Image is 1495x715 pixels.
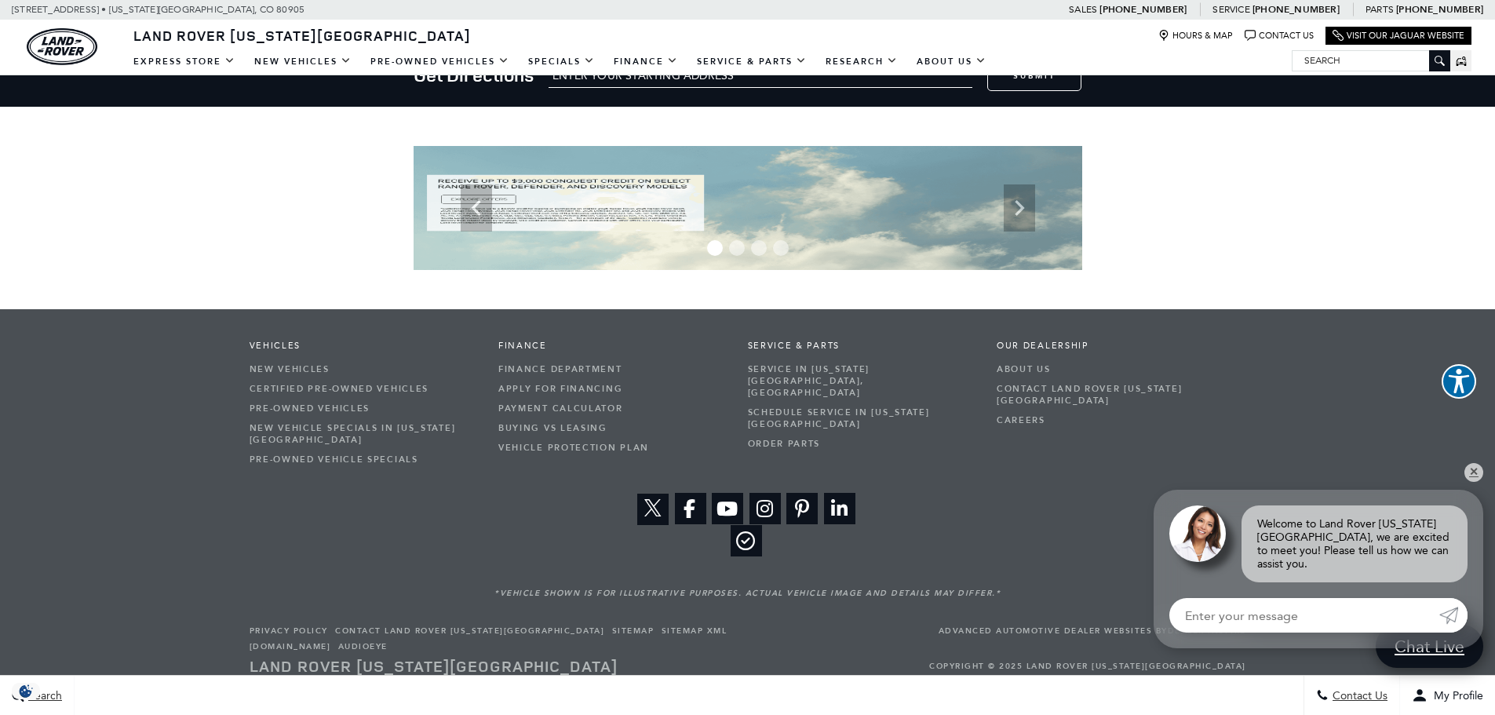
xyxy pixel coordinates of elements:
a: Vehicle Protection Plan [498,438,724,458]
img: Opt-Out Icon [8,683,44,699]
a: [PHONE_NUMBER] [1099,3,1187,16]
a: Service in [US_STATE][GEOGRAPHIC_DATA], [GEOGRAPHIC_DATA] [748,359,974,403]
a: Pre-Owned Vehicles [361,48,519,75]
a: Open Facebook in a new window [675,493,706,524]
input: Enter Your Starting Address [549,64,972,88]
span: Copyright © 2025 Land Rover [US_STATE][GEOGRAPHIC_DATA] [929,655,1246,678]
img: Agent profile photo [1169,505,1226,562]
a: Hours & Map [1158,30,1233,42]
span: Parts [1366,4,1394,15]
a: [DOMAIN_NAME] [250,641,331,652]
span: My Profile [1428,689,1483,702]
a: Submit [1439,598,1468,633]
img: Conquest Campaign [414,146,1082,270]
a: land-rover [27,28,97,65]
img: Land Rover [27,28,97,65]
a: Contact Us [1245,30,1314,42]
a: Pre-Owned Vehicles [250,399,476,418]
div: Previous [461,184,492,232]
span: Go to slide 3 [751,240,767,256]
span: Service & Parts [748,341,974,352]
a: Sitemap XML [662,626,727,637]
span: Go to slide 1 [707,240,723,256]
a: EXPRESS STORE [124,48,245,75]
a: Contact Land Rover [US_STATE][GEOGRAPHIC_DATA] [335,626,604,637]
section: Click to Open Cookie Consent Modal [8,683,44,699]
div: *Vehicle shown is for illustrative purposes. Actual vehicle image and details may differ.* [250,588,1246,600]
nav: Main Navigation [124,48,996,75]
span: Go to slide 4 [773,240,789,256]
a: Order Parts [748,434,974,454]
a: Research [816,48,907,75]
a: Contact Land Rover [US_STATE][GEOGRAPHIC_DATA] [997,379,1223,410]
a: Service & Parts [687,48,816,75]
a: Schedule Service in [US_STATE][GEOGRAPHIC_DATA] [748,403,974,434]
span: Service [1212,4,1249,15]
input: Search [1293,51,1449,70]
a: Specials [519,48,604,75]
span: Contact Us [1329,689,1387,702]
a: Open Twitter in a new window [637,494,669,525]
span: Vehicles [250,341,476,352]
a: New Vehicle Specials in [US_STATE][GEOGRAPHIC_DATA] [250,418,476,450]
span: Finance [498,341,724,352]
span: Sales [1069,4,1097,15]
a: Certified Pre-Owned Vehicles [250,379,476,399]
a: Land Rover [US_STATE][GEOGRAPHIC_DATA] [124,26,480,45]
a: Finance [604,48,687,75]
button: Explore your accessibility options [1442,364,1476,399]
a: Apply for Financing [498,379,724,399]
span: Advanced Automotive Dealer Websites by [939,623,1246,639]
a: Open Instagram in a new window [749,493,781,524]
a: [PHONE_NUMBER] [1253,3,1340,16]
button: Open user profile menu [1400,676,1495,715]
a: About Us [907,48,996,75]
span: Go to slide 2 [729,240,745,256]
a: Open Pinterest-p in a new window [786,493,818,524]
a: Pre-Owned Vehicle Specials [250,450,476,469]
a: Payment Calculator [498,399,724,418]
div: Next [1004,184,1035,232]
a: New Vehicles [245,48,361,75]
a: Open Youtube-play in a new window [712,493,743,524]
a: AudioEye [338,641,388,652]
input: Enter your message [1169,598,1439,633]
a: Careers [997,410,1223,430]
aside: Accessibility Help Desk [1442,364,1476,402]
span: Land Rover [US_STATE][GEOGRAPHIC_DATA] [133,26,471,45]
a: [PHONE_NUMBER] [1396,3,1483,16]
a: Privacy Policy [250,626,328,637]
a: About Us [997,359,1223,379]
span: Get Directions [414,60,534,86]
a: New Vehicles [250,359,476,379]
a: Finance Department [498,359,724,379]
a: [STREET_ADDRESS] • [US_STATE][GEOGRAPHIC_DATA], CO 80905 [12,4,304,15]
a: Buying vs Leasing [498,418,724,438]
a: Visit Our Jaguar Website [1333,30,1464,42]
a: Land Rover [US_STATE][GEOGRAPHIC_DATA] [250,655,618,677]
a: Sitemap [612,626,655,637]
a: Open Linkedin in a new window [824,493,855,524]
div: Welcome to Land Rover [US_STATE][GEOGRAPHIC_DATA], we are excited to meet you! Please tell us how... [1242,505,1468,582]
button: Submit [987,60,1081,91]
span: Our Dealership [997,341,1223,352]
